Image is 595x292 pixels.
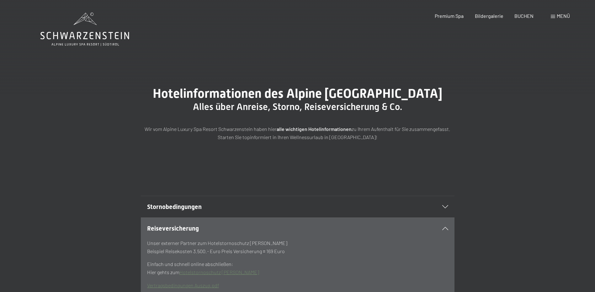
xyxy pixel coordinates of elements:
[475,13,503,19] a: Bildergalerie
[179,269,259,275] a: Hotelstornoschutz [PERSON_NAME]
[277,126,352,132] strong: alle wichtigen Hotelinformationen
[435,13,464,19] a: Premium Spa
[147,282,219,288] a: Vertragsbedingungen Auszug.pdf
[193,101,402,112] span: Alles über Anreise, Storno, Reiseversicherung & Co.
[141,125,454,141] p: Wir vom Alpine Luxury Spa Resort Schwarzenstein haben hier zu Ihrem Aufenthalt für Sie zusammenge...
[147,239,448,255] p: Unser externer Partner zum Hotelstornoschutz [PERSON_NAME] Beispiel Reisekosten 3.500.- Euro Prei...
[147,260,448,276] p: Einfach und schnell online abschließen: Hier gehts zum
[153,86,442,101] span: Hotelinformationen des Alpine [GEOGRAPHIC_DATA]
[557,13,570,19] span: Menü
[147,225,199,232] span: Reiseversicherung
[147,203,202,211] span: Stornobedingungen
[514,13,534,19] a: BUCHEN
